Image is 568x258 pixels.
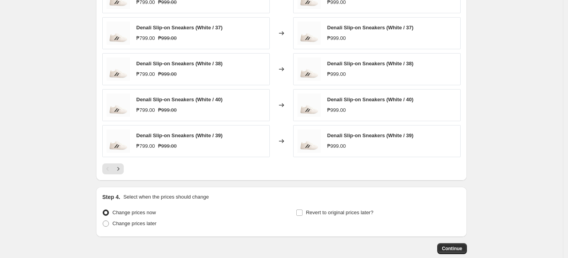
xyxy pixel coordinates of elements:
div: ₱999.00 [327,34,346,42]
img: Denali4_White_1_80x.jpg [107,93,130,117]
div: ₱799.00 [136,70,155,78]
p: Select when the prices should change [123,193,209,201]
strike: ₱999.00 [158,142,177,150]
strike: ₱999.00 [158,70,177,78]
span: Denali Slip-on Sneakers (White / 39) [327,133,413,138]
img: Denali4_White_1_80x.jpg [107,57,130,81]
div: ₱999.00 [327,70,346,78]
strike: ₱999.00 [158,106,177,114]
button: Next [113,163,124,174]
img: Denali4_White_1_80x.jpg [297,93,321,117]
span: Denali Slip-on Sneakers (White / 40) [327,97,413,102]
h2: Step 4. [102,193,120,201]
strike: ₱999.00 [158,34,177,42]
img: Denali4_White_1_80x.jpg [297,129,321,153]
span: Denali Slip-on Sneakers (White / 40) [136,97,223,102]
img: Denali4_White_1_80x.jpg [107,21,130,45]
div: ₱799.00 [136,34,155,42]
div: ₱999.00 [327,106,346,114]
nav: Pagination [102,163,124,174]
span: Denali Slip-on Sneakers (White / 38) [327,61,413,66]
span: Denali Slip-on Sneakers (White / 39) [136,133,223,138]
span: Continue [442,245,462,252]
img: Denali4_White_1_80x.jpg [297,21,321,45]
button: Continue [437,243,467,254]
span: Change prices now [112,210,156,215]
div: ₱799.00 [136,142,155,150]
img: Denali4_White_1_80x.jpg [297,57,321,81]
span: Denali Slip-on Sneakers (White / 37) [136,25,223,30]
span: Denali Slip-on Sneakers (White / 37) [327,25,413,30]
div: ₱799.00 [136,106,155,114]
span: Denali Slip-on Sneakers (White / 38) [136,61,223,66]
img: Denali4_White_1_80x.jpg [107,129,130,153]
div: ₱999.00 [327,142,346,150]
span: Change prices later [112,220,157,226]
span: Revert to original prices later? [306,210,374,215]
